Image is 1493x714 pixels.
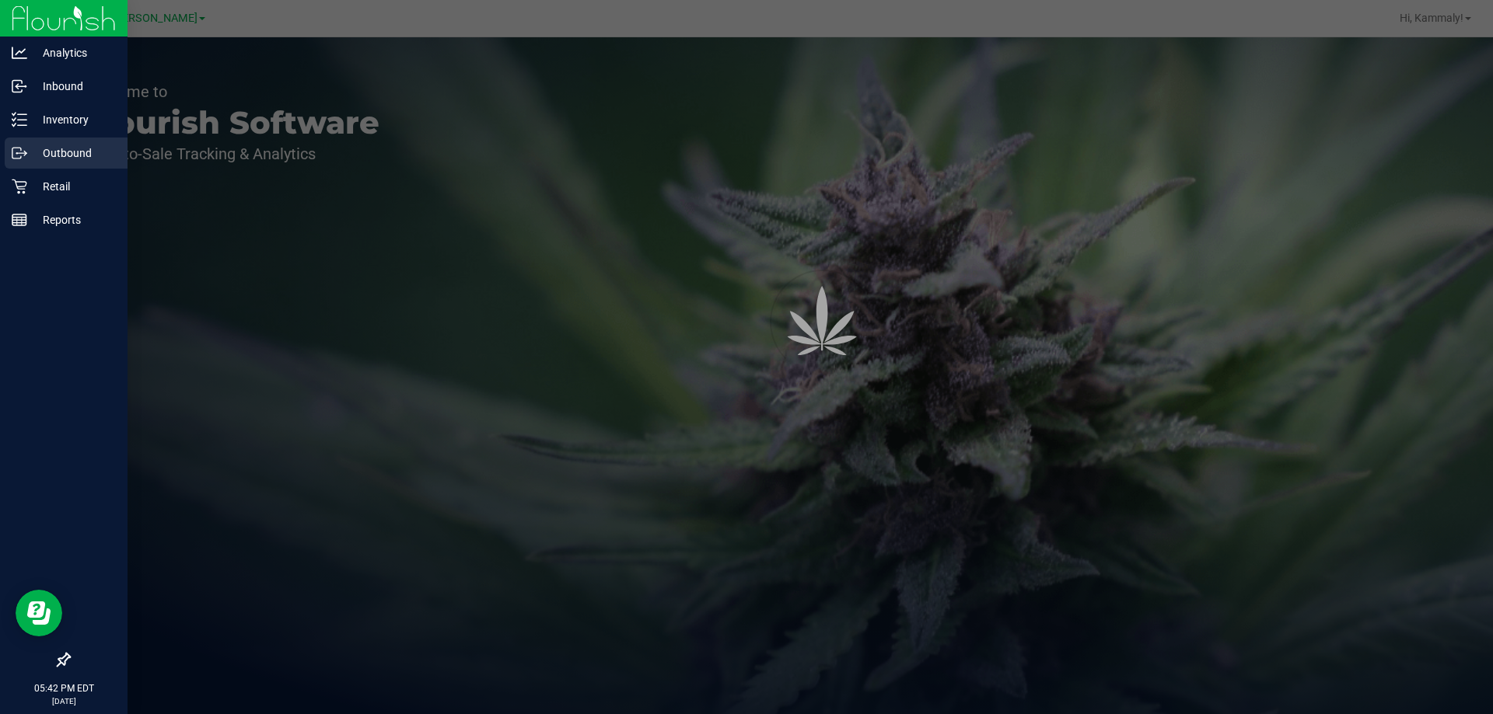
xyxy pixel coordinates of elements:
[12,45,27,61] inline-svg: Analytics
[27,177,121,196] p: Retail
[12,78,27,94] inline-svg: Inbound
[12,112,27,127] inline-svg: Inventory
[27,77,121,96] p: Inbound
[12,145,27,161] inline-svg: Outbound
[7,681,121,695] p: 05:42 PM EDT
[27,211,121,229] p: Reports
[12,212,27,228] inline-svg: Reports
[27,110,121,129] p: Inventory
[27,144,121,162] p: Outbound
[7,695,121,707] p: [DATE]
[27,44,121,62] p: Analytics
[16,590,62,636] iframe: Resource center
[12,179,27,194] inline-svg: Retail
